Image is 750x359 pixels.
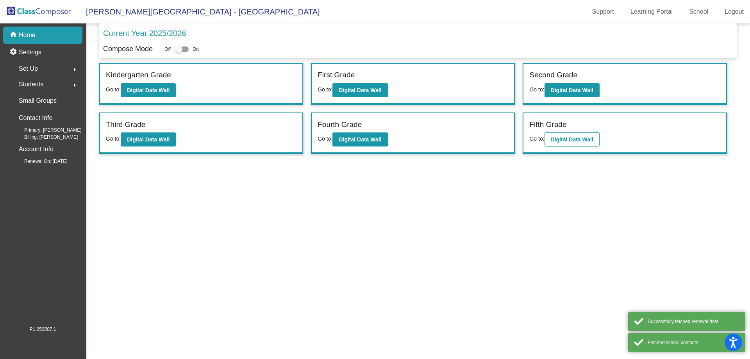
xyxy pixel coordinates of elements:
button: Digital Data Wall [332,83,387,97]
p: Small Groups [19,95,57,106]
mat-icon: home [9,30,19,40]
span: Off [164,46,171,53]
p: Settings [19,48,41,57]
label: First Grade [318,70,355,81]
button: Digital Data Wall [332,132,387,146]
span: Go to: [318,136,332,142]
p: Home [19,30,36,40]
span: Students [19,79,43,90]
mat-icon: arrow_right [70,80,79,90]
mat-icon: arrow_right [70,65,79,74]
a: Logout [718,5,750,18]
b: Digital Data Wall [551,136,593,143]
span: Go to: [106,136,121,142]
span: Go to: [529,86,544,93]
p: Contact Info [19,113,52,123]
span: Go to: [529,136,544,142]
a: School [683,5,714,18]
label: Fifth Grade [529,119,566,130]
button: Digital Data Wall [545,132,600,146]
label: Second Grade [529,70,577,81]
b: Digital Data Wall [339,87,381,93]
p: Current Year 2025/2026 [103,27,186,39]
a: Support [586,5,620,18]
span: Renewal On: [DATE] [12,158,67,165]
span: Set Up [19,63,38,74]
label: Kindergarten Grade [106,70,171,81]
label: Fourth Grade [318,119,362,130]
b: Digital Data Wall [127,87,170,93]
b: Digital Data Wall [339,136,381,143]
span: Go to: [106,86,121,93]
p: Account Info [19,144,54,155]
b: Digital Data Wall [551,87,593,93]
div: Fetched school contacts [648,339,739,346]
span: Billing: [PERSON_NAME] [12,134,78,141]
button: Digital Data Wall [545,83,600,97]
button: Digital Data Wall [121,132,176,146]
p: Compose Mode [103,44,153,54]
span: On [193,46,199,53]
div: Successfully fetched renewal date [648,318,739,325]
span: Primary: [PERSON_NAME] [12,127,82,134]
button: Digital Data Wall [121,83,176,97]
label: Third Grade [106,119,145,130]
b: Digital Data Wall [127,136,170,143]
span: Go to: [318,86,332,93]
mat-icon: settings [9,48,19,57]
span: [PERSON_NAME][GEOGRAPHIC_DATA] - [GEOGRAPHIC_DATA] [78,5,320,18]
a: Learning Portal [624,5,679,18]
